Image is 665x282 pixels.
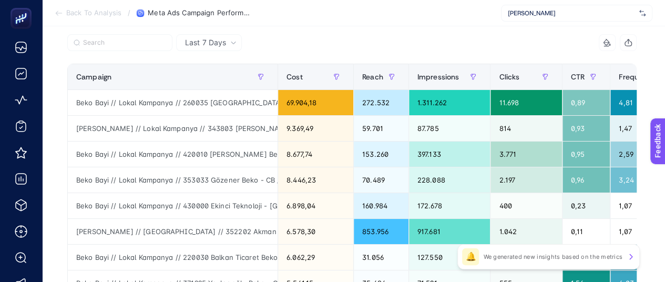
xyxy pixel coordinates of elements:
[362,73,383,81] span: Reach
[490,219,561,244] div: 1.042
[508,9,635,17] span: [PERSON_NAME]
[562,142,610,167] div: 0,95
[490,116,561,141] div: 814
[354,193,408,218] div: 160.984
[278,193,353,218] div: 6.898,04
[562,90,610,115] div: 0,89
[562,219,610,244] div: 0,11
[68,219,278,244] div: [PERSON_NAME] // [GEOGRAPHIC_DATA] // 352202 Akman Ticaret Beko - CB // [GEOGRAPHIC_DATA] Bölgesi...
[409,116,490,141] div: 87.785
[6,3,40,12] span: Feedback
[185,37,226,48] span: Last 7 Days
[354,116,408,141] div: 59.701
[409,142,490,167] div: 397.133
[619,73,656,81] span: Frequency
[462,248,479,265] div: 🔔
[409,193,490,218] div: 172.678
[409,90,490,115] div: 1.311.262
[499,73,519,81] span: Clicks
[354,219,408,244] div: 853.956
[409,219,490,244] div: 917.681
[128,8,130,17] span: /
[354,142,408,167] div: 153.260
[148,9,253,17] span: Meta Ads Campaign Performance
[68,142,278,167] div: Beko Bayi // Lokal Kampanya // 420010 [PERSON_NAME] Beko - [GEOGRAPHIC_DATA] - ID // [GEOGRAPHIC_...
[562,116,610,141] div: 0,93
[278,90,353,115] div: 69.904,18
[490,167,561,193] div: 2.197
[639,8,646,18] img: svg%3e
[76,73,111,81] span: Campaign
[66,9,121,17] span: Back To Analysis
[83,39,166,47] input: Search
[490,142,561,167] div: 3.771
[68,116,278,141] div: [PERSON_NAME] // Lokal Kampanya // 343803 [PERSON_NAME][GEOGRAPHIC_DATA][MEDICAL_DATA][PERSON_NAM...
[562,167,610,193] div: 0,96
[354,245,408,270] div: 31.056
[68,193,278,218] div: Beko Bayi // Lokal Kampanya // 430000 Ekinci Teknoloji - [GEOGRAPHIC_DATA]- CB // [GEOGRAPHIC_DAT...
[409,167,490,193] div: 228.088
[490,90,561,115] div: 11.698
[68,90,278,115] div: Beko Bayi // Lokal Kampanya // 260035 [GEOGRAPHIC_DATA] Beko - CB // Marmara - [GEOGRAPHIC_DATA] ...
[571,73,585,81] span: CTR
[354,90,408,115] div: 272.532
[417,73,459,81] span: Impressions
[483,253,622,261] p: We generated new insights based on the metrics
[278,142,353,167] div: 8.677,74
[409,245,490,270] div: 127.550
[278,116,353,141] div: 9.369,49
[68,167,278,193] div: Beko Bayi // Lokal Kampanya // 353033 Gözener Beko - CB // [GEOGRAPHIC_DATA] Bölgesi - [GEOGRAPHI...
[490,193,561,218] div: 400
[278,219,353,244] div: 6.578,30
[68,245,278,270] div: Beko Bayi // Lokal Kampanya // 220030 Balkan Ticaret Beko - ID // [GEOGRAPHIC_DATA] & Trakya Bölg...
[278,167,353,193] div: 8.446,23
[287,73,303,81] span: Cost
[278,245,353,270] div: 6.062,29
[354,167,408,193] div: 70.489
[562,193,610,218] div: 0,23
